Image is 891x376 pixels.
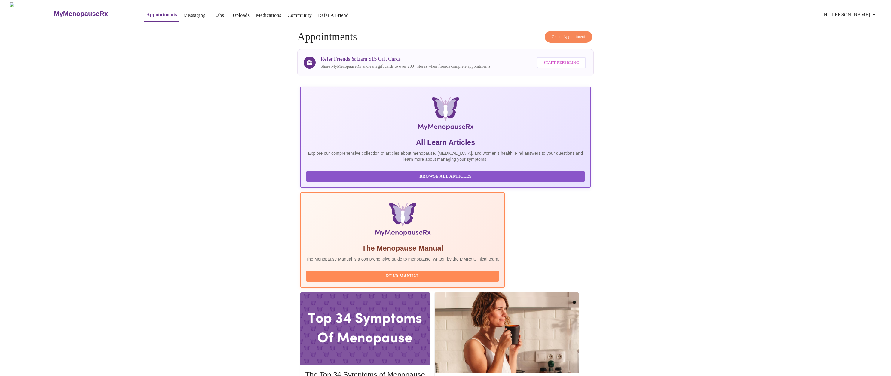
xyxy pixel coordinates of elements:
[285,9,314,21] button: Community
[306,150,585,162] p: Explore our comprehensive collection of articles about menopause, [MEDICAL_DATA], and women's hea...
[312,273,493,280] span: Read Manual
[537,57,586,68] button: Start Referring
[349,97,541,133] img: MyMenopauseRx Logo
[230,9,252,21] button: Uploads
[233,11,250,20] a: Uploads
[306,173,586,179] a: Browse All Articles
[320,56,490,62] h3: Refer Friends & Earn $15 Gift Cards
[297,31,593,43] h4: Appointments
[306,243,499,253] h5: The Menopause Manual
[337,203,469,239] img: Menopause Manual
[253,9,283,21] button: Medications
[312,173,579,180] span: Browse All Articles
[183,11,205,20] a: Messaging
[320,63,490,69] p: Share MyMenopauseRx and earn gift cards to over 200+ stores when friends complete appointments
[318,11,349,20] a: Refer a Friend
[288,11,312,20] a: Community
[54,10,108,18] h3: MyMenopauseRx
[181,9,208,21] button: Messaging
[316,9,351,21] button: Refer a Friend
[545,31,592,43] button: Create Appointment
[306,138,585,147] h5: All Learn Articles
[10,2,53,25] img: MyMenopauseRx Logo
[306,256,499,262] p: The Menopause Manual is a comprehensive guide to menopause, written by the MMRx Clinical team.
[824,11,877,19] span: Hi [PERSON_NAME]
[306,171,585,182] button: Browse All Articles
[210,9,229,21] button: Labs
[256,11,281,20] a: Medications
[822,9,880,21] button: Hi [PERSON_NAME]
[214,11,224,20] a: Labs
[306,271,499,282] button: Read Manual
[552,33,585,40] span: Create Appointment
[306,273,501,278] a: Read Manual
[535,54,587,71] a: Start Referring
[146,11,177,19] a: Appointments
[53,3,132,24] a: MyMenopauseRx
[144,9,179,22] button: Appointments
[543,59,579,66] span: Start Referring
